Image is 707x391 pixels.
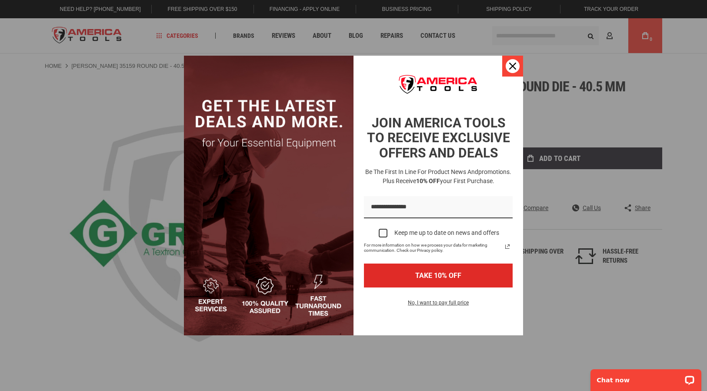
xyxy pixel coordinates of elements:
[502,241,513,252] a: Read our Privacy Policy
[502,241,513,252] svg: link icon
[364,243,502,253] span: For more information on how we process your data for marketing communication. Check our Privacy p...
[362,167,514,186] h3: Be the first in line for product news and
[367,115,510,160] strong: JOIN AMERICA TOOLS TO RECEIVE EXCLUSIVE OFFERS AND DEALS
[509,63,516,70] svg: close icon
[364,264,513,287] button: TAKE 10% OFF
[401,298,476,313] button: No, I want to pay full price
[364,196,513,218] input: Email field
[585,364,707,391] iframe: LiveChat chat widget
[502,56,523,77] button: Close
[394,229,499,237] div: Keep me up to date on news and offers
[416,177,440,184] strong: 10% OFF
